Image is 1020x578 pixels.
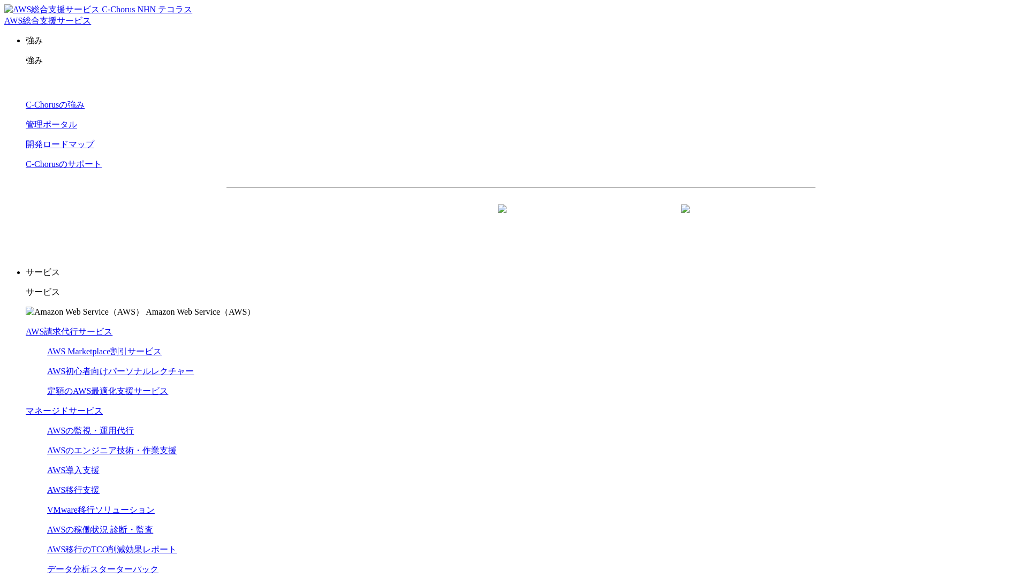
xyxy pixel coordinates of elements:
a: マネージドサービス [26,406,103,415]
a: まずは相談する [526,205,699,232]
a: 資料を請求する [343,205,516,232]
a: AWSのエンジニア技術・作業支援 [47,446,177,455]
a: C-Chorusのサポート [26,159,102,169]
p: 強み [26,35,1016,47]
p: サービス [26,267,1016,278]
a: AWS Marketplace割引サービス [47,347,162,356]
a: AWS移行支援 [47,485,100,495]
img: 矢印 [681,204,690,232]
a: データ分析スターターパック [47,565,158,574]
a: C-Chorusの強み [26,100,85,109]
a: AWSの監視・運用代行 [47,426,134,435]
a: AWSの稼働状況 診断・監査 [47,525,153,534]
img: Amazon Web Service（AWS） [26,307,144,318]
a: AWS総合支援サービス C-Chorus NHN テコラスAWS総合支援サービス [4,5,192,25]
p: サービス [26,287,1016,298]
a: 開発ロードマップ [26,140,94,149]
a: AWS初心者向けパーソナルレクチャー [47,367,194,376]
a: 管理ポータル [26,120,77,129]
a: AWS移行のTCO削減効果レポート [47,545,177,554]
p: 強み [26,55,1016,66]
a: 定額のAWS最適化支援サービス [47,386,168,396]
img: AWS総合支援サービス C-Chorus [4,4,135,16]
a: AWS導入支援 [47,466,100,475]
img: 矢印 [498,204,507,232]
span: Amazon Web Service（AWS） [146,307,255,316]
a: VMware移行ソリューション [47,505,155,514]
a: AWS請求代行サービス [26,327,112,336]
